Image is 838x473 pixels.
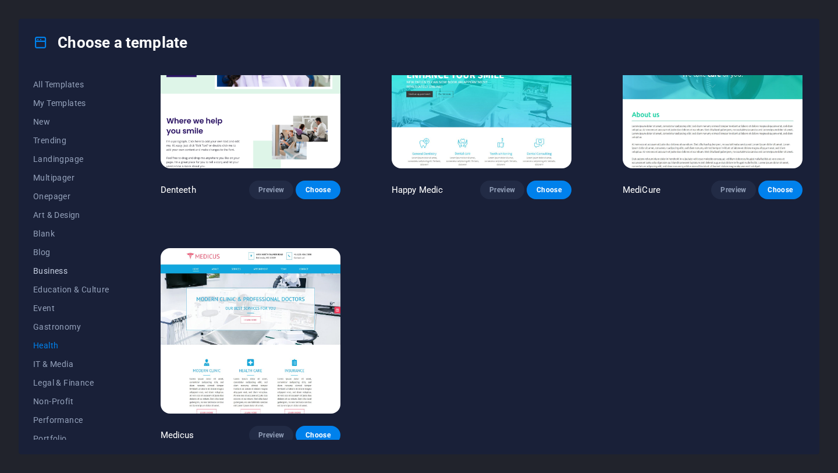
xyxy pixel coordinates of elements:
span: Event [33,303,109,313]
span: All Templates [33,80,109,89]
h4: Choose a template [33,33,187,52]
button: Choose [758,181,803,199]
span: Trending [33,136,109,145]
span: Portfolio [33,434,109,443]
span: Preview [489,185,515,195]
button: Gastronomy [33,317,109,336]
span: Choose [305,430,331,440]
span: Health [33,341,109,350]
button: Trending [33,131,109,150]
span: Business [33,266,109,276]
span: Gastronomy [33,322,109,331]
p: Denteeth [161,184,196,196]
span: Preview [720,185,746,195]
span: Choose [305,185,331,195]
button: Multipager [33,168,109,187]
button: Legal & Finance [33,373,109,392]
span: Choose [536,185,562,195]
button: All Templates [33,75,109,94]
span: Education & Culture [33,285,109,294]
button: IT & Media [33,355,109,373]
span: Onepager [33,192,109,201]
span: Performance [33,415,109,425]
button: New [33,112,109,131]
span: Blank [33,229,109,238]
span: Choose [768,185,793,195]
span: Preview [258,185,284,195]
span: Preview [258,430,284,440]
span: My Templates [33,98,109,108]
span: New [33,117,109,126]
img: Happy Medic [392,2,571,168]
button: Preview [480,181,524,199]
button: Preview [249,426,293,444]
button: Education & Culture [33,280,109,299]
button: Choose [527,181,571,199]
img: Medicus [161,248,340,414]
span: Non-Profit [33,397,109,406]
span: IT & Media [33,359,109,369]
button: Blog [33,243,109,262]
button: Art & Design [33,206,109,224]
p: Medicus [161,429,194,441]
button: Business [33,262,109,280]
button: Health [33,336,109,355]
button: Event [33,299,109,317]
span: Legal & Finance [33,378,109,387]
button: Performance [33,411,109,429]
button: Onepager [33,187,109,206]
button: Preview [249,181,293,199]
button: Portfolio [33,429,109,448]
button: Choose [296,181,340,199]
span: Art & Design [33,210,109,220]
span: Multipager [33,173,109,182]
button: Preview [711,181,755,199]
button: Blank [33,224,109,243]
img: MediCure [623,2,803,168]
span: Landingpage [33,154,109,164]
button: Choose [296,426,340,444]
button: My Templates [33,94,109,112]
img: Denteeth [161,2,340,168]
p: Happy Medic [392,184,443,196]
span: Blog [33,248,109,257]
button: Landingpage [33,150,109,168]
p: MediCure [623,184,661,196]
button: Non-Profit [33,392,109,411]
